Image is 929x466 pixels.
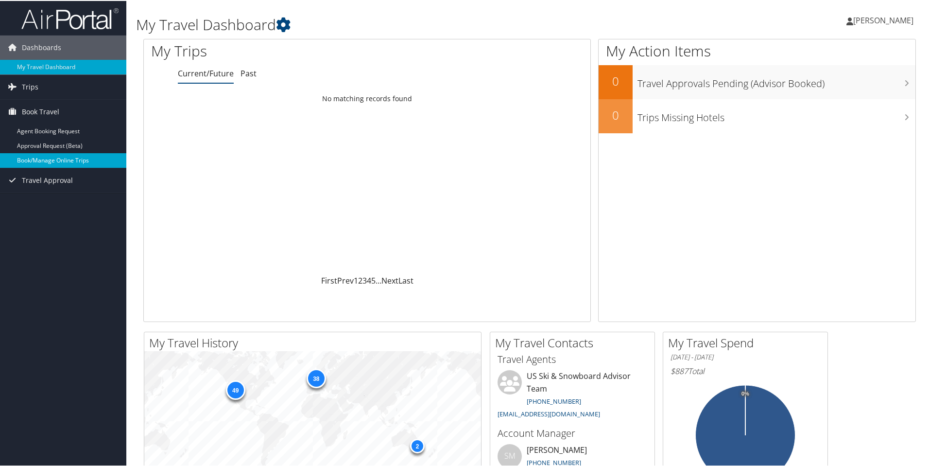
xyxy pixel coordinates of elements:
[668,334,827,350] h2: My Travel Spend
[599,64,915,98] a: 0Travel Approvals Pending (Advisor Booked)
[22,74,38,98] span: Trips
[362,274,367,285] a: 3
[22,167,73,192] span: Travel Approval
[21,6,119,29] img: airportal-logo.png
[354,274,358,285] a: 1
[22,35,61,59] span: Dashboards
[225,379,245,399] div: 49
[527,396,581,405] a: [PHONE_NUMBER]
[306,368,326,387] div: 38
[527,457,581,466] a: [PHONE_NUMBER]
[321,274,337,285] a: First
[337,274,354,285] a: Prev
[398,274,413,285] a: Last
[178,67,234,78] a: Current/Future
[22,99,59,123] span: Book Travel
[381,274,398,285] a: Next
[498,352,647,365] h3: Travel Agents
[136,14,661,34] h1: My Travel Dashboard
[637,105,915,124] h3: Trips Missing Hotels
[846,5,923,34] a: [PERSON_NAME]
[358,274,362,285] a: 2
[144,89,590,107] td: No matching records found
[599,40,915,60] h1: My Action Items
[367,274,371,285] a: 4
[599,72,633,89] h2: 0
[495,334,654,350] h2: My Travel Contacts
[671,365,688,376] span: $887
[371,274,376,285] a: 5
[671,365,820,376] h6: Total
[599,106,633,123] h2: 0
[149,334,481,350] h2: My Travel History
[498,426,647,439] h3: Account Manager
[853,14,913,25] span: [PERSON_NAME]
[493,369,652,421] li: US Ski & Snowboard Advisor Team
[410,438,425,452] div: 2
[671,352,820,361] h6: [DATE] - [DATE]
[376,274,381,285] span: …
[741,390,749,396] tspan: 0%
[498,409,600,417] a: [EMAIL_ADDRESS][DOMAIN_NAME]
[637,71,915,90] h3: Travel Approvals Pending (Advisor Booked)
[241,67,257,78] a: Past
[599,98,915,132] a: 0Trips Missing Hotels
[151,40,397,60] h1: My Trips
